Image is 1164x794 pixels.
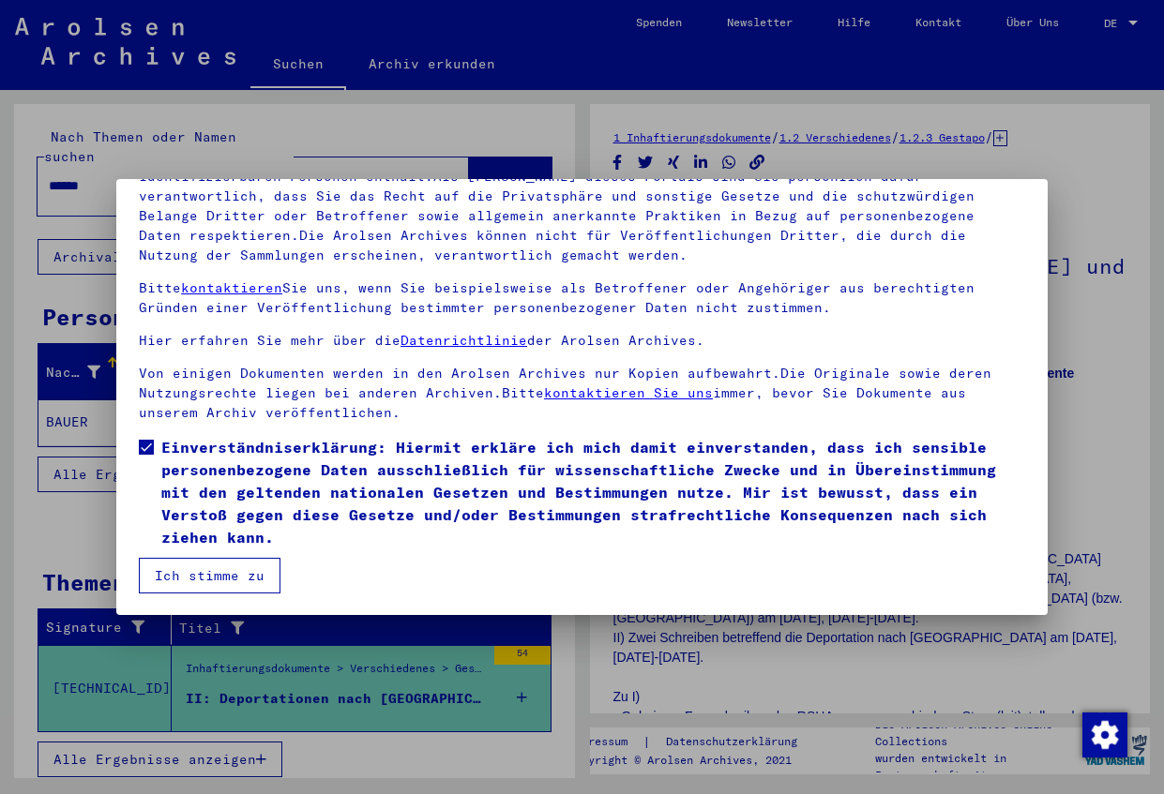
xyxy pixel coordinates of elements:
img: Zustimmung ändern [1082,712,1127,757]
p: Hier erfahren Sie mehr über die der Arolsen Archives. [139,331,1025,351]
div: Zustimmung ändern [1081,712,1126,757]
p: Von einigen Dokumenten werden in den Arolsen Archives nur Kopien aufbewahrt.Die Originale sowie d... [139,364,1025,423]
button: Ich stimme zu [139,558,280,593]
a: kontaktieren [181,279,282,296]
p: Bitte Sie uns, wenn Sie beispielsweise als Betroffener oder Angehöriger aus berechtigten Gründen ... [139,278,1025,318]
a: kontaktieren Sie uns [544,384,713,401]
p: Bitte beachten Sie, dass dieses Portal über NS - Verfolgte sensible Daten zu identifizierten oder... [139,147,1025,265]
span: Einverständniserklärung: Hiermit erkläre ich mich damit einverstanden, dass ich sensible personen... [161,436,1025,548]
a: Datenrichtlinie [401,332,527,349]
